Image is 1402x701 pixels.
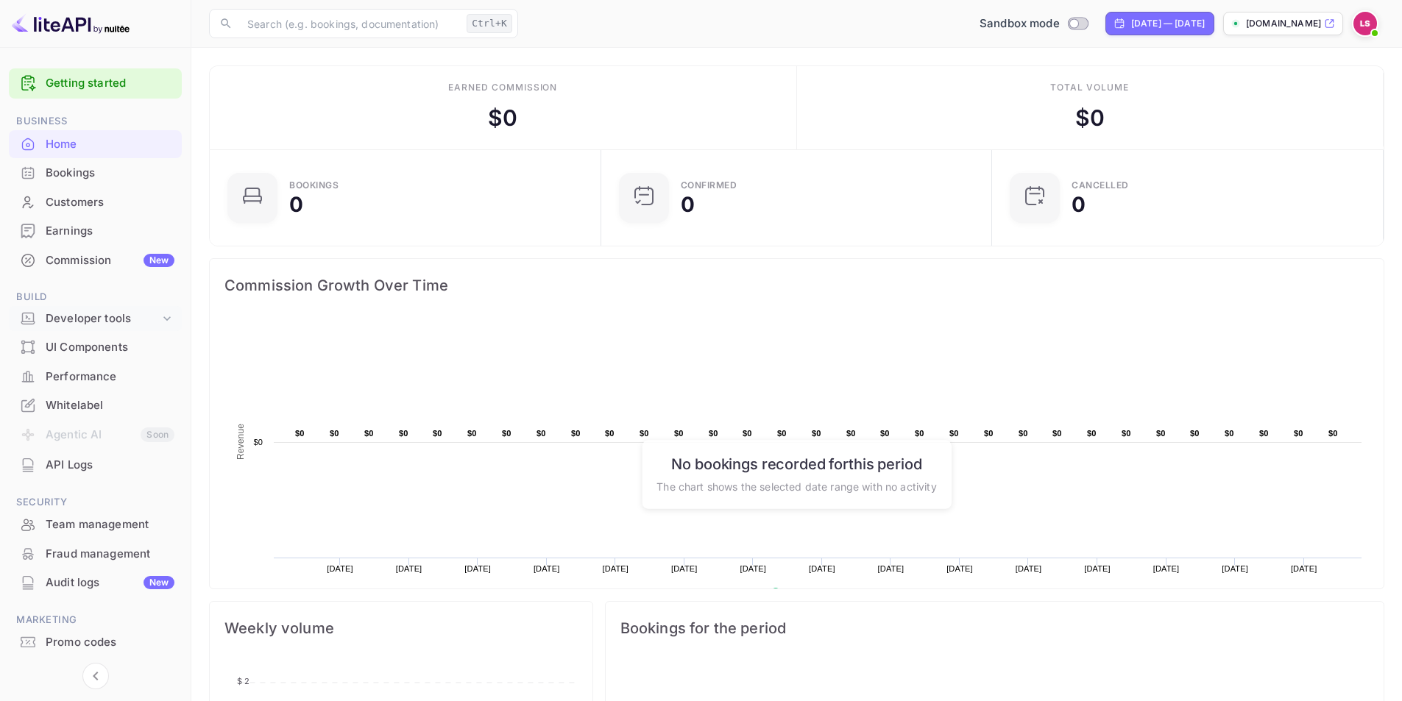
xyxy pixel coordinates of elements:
[980,15,1060,32] span: Sandbox mode
[974,15,1094,32] div: Switch to Production mode
[9,451,182,478] a: API Logs
[464,564,491,573] text: [DATE]
[9,188,182,216] a: Customers
[236,424,246,460] text: Revenue
[9,333,182,362] div: UI Components
[809,564,835,573] text: [DATE]
[502,429,511,438] text: $0
[1222,564,1248,573] text: [DATE]
[534,564,560,573] text: [DATE]
[1131,17,1205,30] div: [DATE] — [DATE]
[9,217,182,244] a: Earnings
[9,451,182,480] div: API Logs
[605,429,615,438] text: $0
[46,165,174,182] div: Bookings
[467,14,512,33] div: Ctrl+K
[1328,429,1338,438] text: $0
[743,429,752,438] text: $0
[785,588,823,598] text: Revenue
[656,478,936,494] p: The chart shows the selected date range with no activity
[46,194,174,211] div: Customers
[1052,429,1062,438] text: $0
[144,254,174,267] div: New
[602,564,629,573] text: [DATE]
[656,455,936,472] h6: No bookings recorded for this period
[9,612,182,628] span: Marketing
[9,333,182,360] a: UI Components
[467,429,477,438] text: $0
[620,616,1369,640] span: Bookings for the period
[9,130,182,159] div: Home
[846,429,856,438] text: $0
[740,564,767,573] text: [DATE]
[433,429,442,438] text: $0
[46,75,174,92] a: Getting started
[330,429,339,438] text: $0
[674,429,684,438] text: $0
[224,616,578,640] span: Weekly volume
[9,217,182,246] div: Earnings
[946,564,973,573] text: [DATE]
[1291,564,1317,573] text: [DATE]
[9,159,182,186] a: Bookings
[9,510,182,539] div: Team management
[1072,194,1086,215] div: 0
[9,569,182,596] a: Audit logsNew
[46,252,174,269] div: Commission
[1190,429,1200,438] text: $0
[1050,81,1129,94] div: Total volume
[777,429,787,438] text: $0
[1072,181,1129,190] div: CANCELLED
[46,397,174,414] div: Whitelabel
[880,429,890,438] text: $0
[1153,564,1180,573] text: [DATE]
[448,81,557,94] div: Earned commission
[1122,429,1131,438] text: $0
[9,306,182,332] div: Developer tools
[46,457,174,474] div: API Logs
[396,564,422,573] text: [DATE]
[681,194,695,215] div: 0
[327,564,353,573] text: [DATE]
[289,194,303,215] div: 0
[1294,429,1303,438] text: $0
[46,310,160,327] div: Developer tools
[9,188,182,217] div: Customers
[46,546,174,563] div: Fraud management
[1084,564,1111,573] text: [DATE]
[295,429,305,438] text: $0
[9,494,182,510] span: Security
[46,136,174,153] div: Home
[237,676,249,686] tspan: $ 2
[9,628,182,657] div: Promo codes
[253,438,263,446] text: $0
[9,628,182,655] a: Promo codes
[9,391,182,419] a: Whitelabel
[144,576,174,589] div: New
[1246,17,1321,30] p: [DOMAIN_NAME]
[46,339,174,356] div: UI Components
[46,516,174,533] div: Team management
[681,181,737,190] div: Confirmed
[1353,12,1377,35] img: Lior S.
[399,429,408,438] text: $0
[537,429,546,438] text: $0
[9,246,182,275] div: CommissionNew
[1016,564,1042,573] text: [DATE]
[709,429,718,438] text: $0
[9,159,182,188] div: Bookings
[1156,429,1166,438] text: $0
[9,363,182,390] a: Performance
[9,289,182,305] span: Build
[9,113,182,129] span: Business
[488,102,517,135] div: $ 0
[1087,429,1097,438] text: $0
[640,429,649,438] text: $0
[1225,429,1234,438] text: $0
[1259,429,1269,438] text: $0
[9,68,182,99] div: Getting started
[46,369,174,385] div: Performance
[46,223,174,240] div: Earnings
[238,9,461,38] input: Search (e.g. bookings, documentation)
[671,564,698,573] text: [DATE]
